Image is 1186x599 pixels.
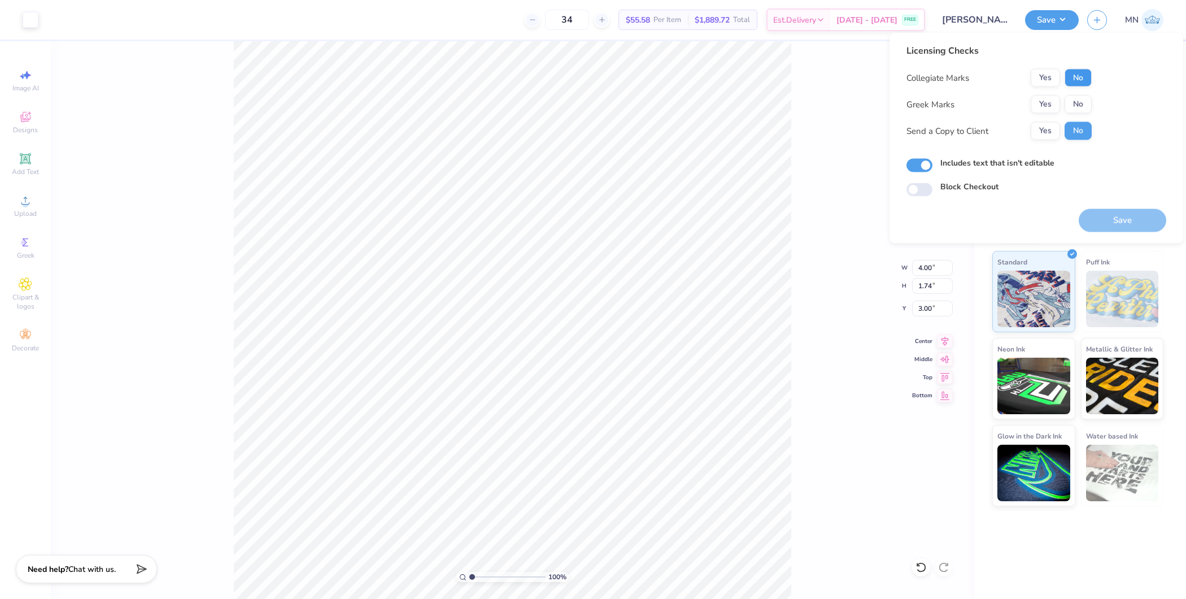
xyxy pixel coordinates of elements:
label: Includes text that isn't editable [940,157,1054,169]
span: Glow in the Dark Ink [997,430,1062,442]
div: Send a Copy to Client [906,124,988,137]
img: Standard [997,271,1070,327]
img: Water based Ink [1086,445,1159,501]
span: Puff Ink [1086,256,1110,268]
span: Total [733,14,750,26]
input: Untitled Design [934,8,1017,31]
span: Image AI [12,84,39,93]
div: Licensing Checks [906,44,1092,58]
span: Middle [912,355,932,363]
button: No [1065,69,1092,87]
a: MN [1125,9,1163,31]
strong: Need help? [28,564,68,575]
button: Yes [1031,122,1060,140]
span: Water based Ink [1086,430,1138,442]
button: Save [1025,10,1079,30]
input: – – [545,10,589,30]
div: Greek Marks [906,98,954,111]
button: Yes [1031,69,1060,87]
span: Upload [14,209,37,218]
span: Metallic & Glitter Ink [1086,343,1153,355]
span: Decorate [12,344,39,353]
span: $55.58 [626,14,650,26]
img: Mark Navarro [1141,9,1163,31]
span: Bottom [912,392,932,400]
span: Top [912,374,932,381]
span: Greek [17,251,34,260]
span: Designs [13,125,38,134]
img: Metallic & Glitter Ink [1086,358,1159,414]
button: No [1065,96,1092,114]
span: Per Item [653,14,681,26]
div: Collegiate Marks [906,71,969,84]
span: Center [912,337,932,345]
button: Yes [1031,96,1060,114]
span: Clipart & logos [6,293,45,311]
span: Neon Ink [997,343,1025,355]
span: Standard [997,256,1027,268]
span: 100 % [548,572,566,582]
img: Glow in the Dark Ink [997,445,1070,501]
span: Add Text [12,167,39,176]
label: Block Checkout [940,181,998,193]
span: [DATE] - [DATE] [836,14,897,26]
span: Est. Delivery [773,14,816,26]
span: $1,889.72 [695,14,730,26]
span: FREE [904,16,916,24]
button: No [1065,122,1092,140]
span: MN [1125,14,1139,27]
img: Neon Ink [997,358,1070,414]
img: Puff Ink [1086,271,1159,327]
span: Chat with us. [68,564,116,575]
